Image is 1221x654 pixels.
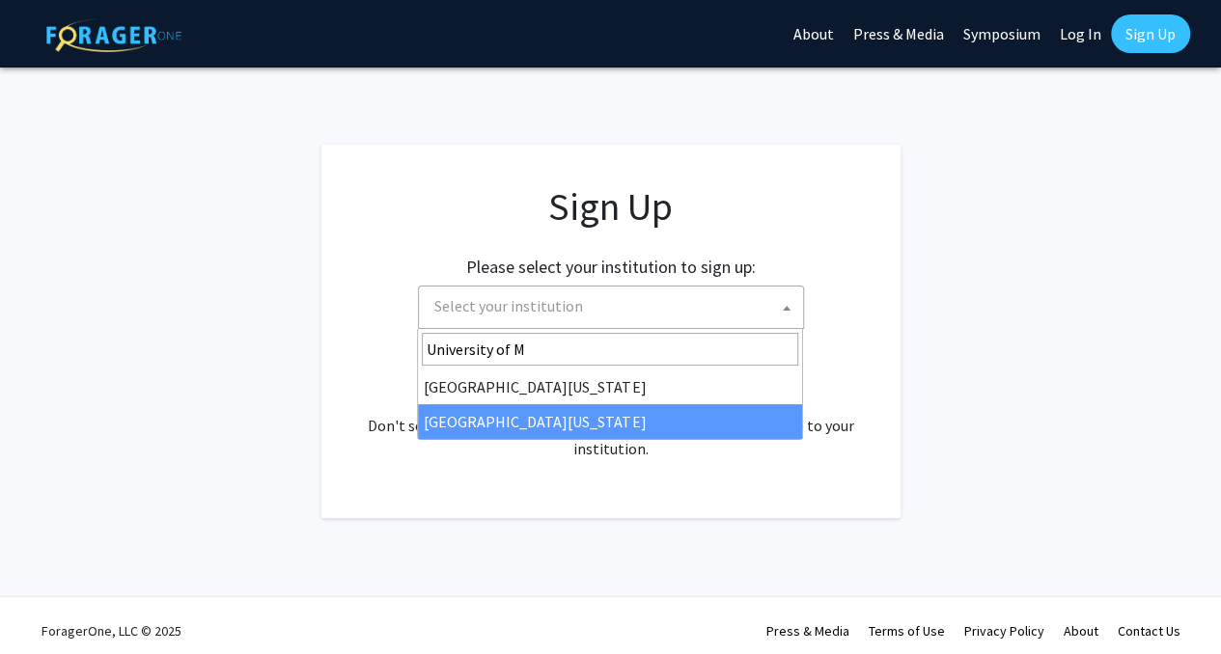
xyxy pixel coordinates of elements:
[360,368,862,460] div: Already have an account? . Don't see your institution? about bringing ForagerOne to your institut...
[46,18,181,52] img: ForagerOne Logo
[427,286,803,326] span: Select your institution
[1118,622,1180,640] a: Contact Us
[418,404,802,439] li: [GEOGRAPHIC_DATA][US_STATE]
[14,567,82,640] iframe: Chat
[766,622,849,640] a: Press & Media
[466,257,756,278] h2: Please select your institution to sign up:
[1111,14,1190,53] a: Sign Up
[360,183,862,230] h1: Sign Up
[1064,622,1098,640] a: About
[418,286,804,329] span: Select your institution
[434,296,583,315] span: Select your institution
[964,622,1044,640] a: Privacy Policy
[422,333,798,366] input: Search
[418,369,802,404] li: [GEOGRAPHIC_DATA][US_STATE]
[869,622,945,640] a: Terms of Use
